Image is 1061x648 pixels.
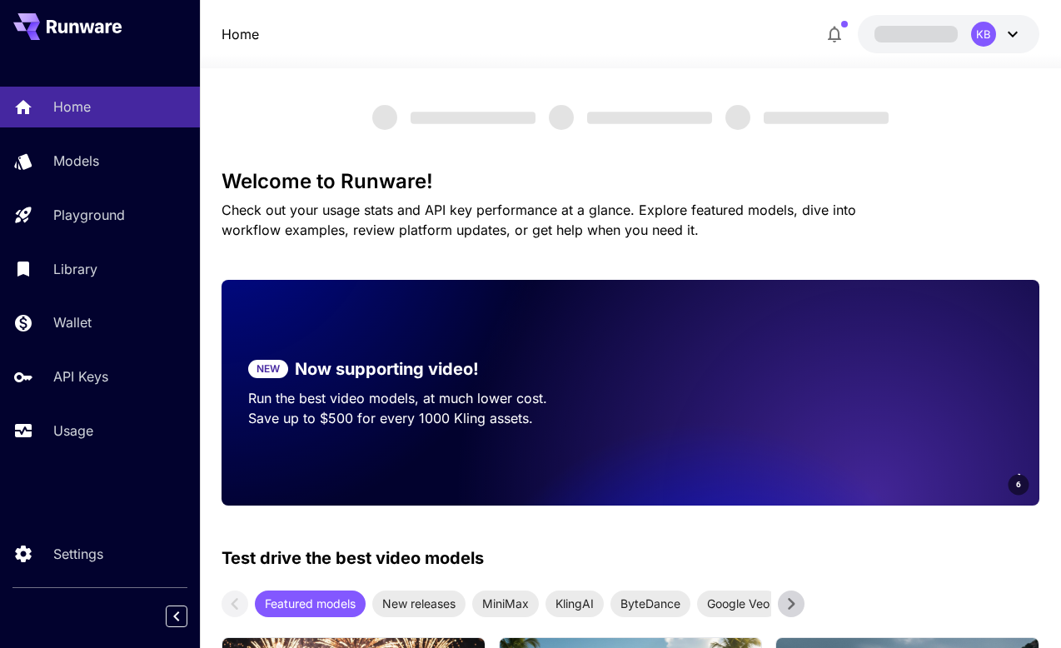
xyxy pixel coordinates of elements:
[697,591,780,617] div: Google Veo
[472,591,539,617] div: MiniMax
[53,151,99,171] p: Models
[53,421,93,441] p: Usage
[248,408,604,428] p: Save up to $500 for every 1000 Kling assets.
[971,22,996,47] div: KB
[178,601,200,631] div: Collapse sidebar
[222,202,856,238] span: Check out your usage stats and API key performance at a glance. Explore featured models, dive int...
[222,546,484,571] p: Test drive the best video models
[858,15,1039,53] button: KB
[610,591,690,617] div: ByteDance
[472,595,539,612] span: MiniMax
[697,595,780,612] span: Google Veo
[545,591,604,617] div: KlingAI
[53,312,92,332] p: Wallet
[545,595,604,612] span: KlingAI
[53,544,103,564] p: Settings
[222,24,259,44] a: Home
[372,595,466,612] span: New releases
[255,591,366,617] div: Featured models
[53,205,125,225] p: Playground
[248,388,604,408] p: Run the best video models, at much lower cost.
[372,591,466,617] div: New releases
[222,170,1039,193] h3: Welcome to Runware!
[295,356,479,381] p: Now supporting video!
[610,595,690,612] span: ByteDance
[255,595,366,612] span: Featured models
[222,24,259,44] nav: breadcrumb
[257,361,280,376] p: NEW
[53,259,97,279] p: Library
[53,97,91,117] p: Home
[166,606,187,627] button: Collapse sidebar
[1016,478,1021,491] span: 6
[53,366,108,386] p: API Keys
